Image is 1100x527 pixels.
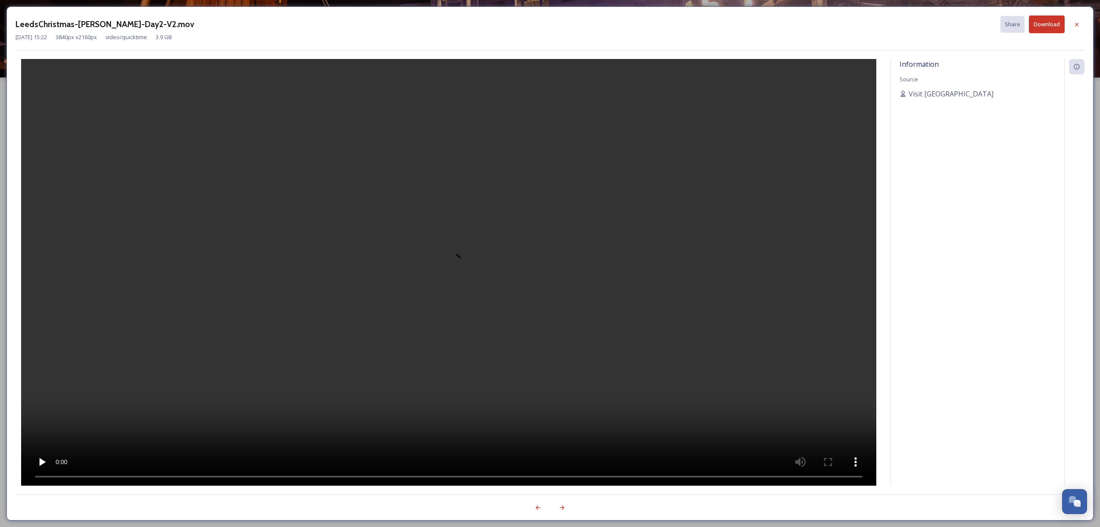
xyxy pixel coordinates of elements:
[1029,15,1065,33] button: Download
[900,75,918,83] span: Source
[1000,16,1025,33] button: Share
[1062,489,1087,514] button: Open Chat
[156,33,172,41] span: 3.9 GB
[16,33,47,41] span: [DATE] 15:22
[106,33,147,41] span: video/quicktime
[56,33,97,41] span: 3840 px x 2160 px
[900,59,939,69] span: Information
[909,89,994,99] span: Visit [GEOGRAPHIC_DATA]
[16,18,194,31] h3: LeedsChristmas-[PERSON_NAME]-Day2-V2.mov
